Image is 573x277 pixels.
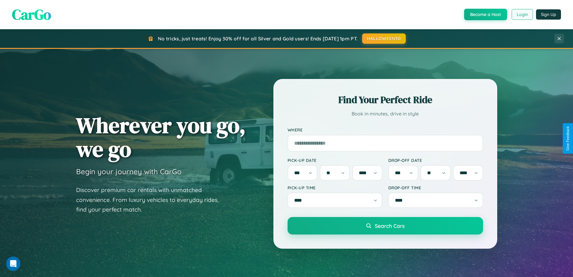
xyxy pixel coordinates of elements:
[288,93,483,106] h2: Find Your Perfect Ride
[388,185,483,190] label: Drop-off Time
[464,9,507,20] button: Become a Host
[536,9,561,20] button: Sign Up
[76,167,182,176] h3: Begin your journey with CarGo
[12,5,51,24] span: CarGo
[288,109,483,118] p: Book in minutes, drive in style
[76,113,246,161] h1: Wherever you go, we go
[288,158,382,163] label: Pick-up Date
[512,9,533,20] button: Login
[566,126,570,151] div: Give Feedback
[288,185,382,190] label: Pick-up Time
[288,217,483,235] button: Search Cars
[362,33,406,44] button: HALLOWEEN30
[158,36,358,42] span: No tricks, just treats! Enjoy 30% off for all Silver and Gold users! Ends [DATE] 1pm PT.
[6,257,20,271] iframe: Intercom live chat
[288,127,483,132] label: Where
[375,222,405,229] span: Search Cars
[388,158,483,163] label: Drop-off Date
[76,185,226,215] p: Discover premium car rentals with unmatched convenience. From luxury vehicles to everyday rides, ...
